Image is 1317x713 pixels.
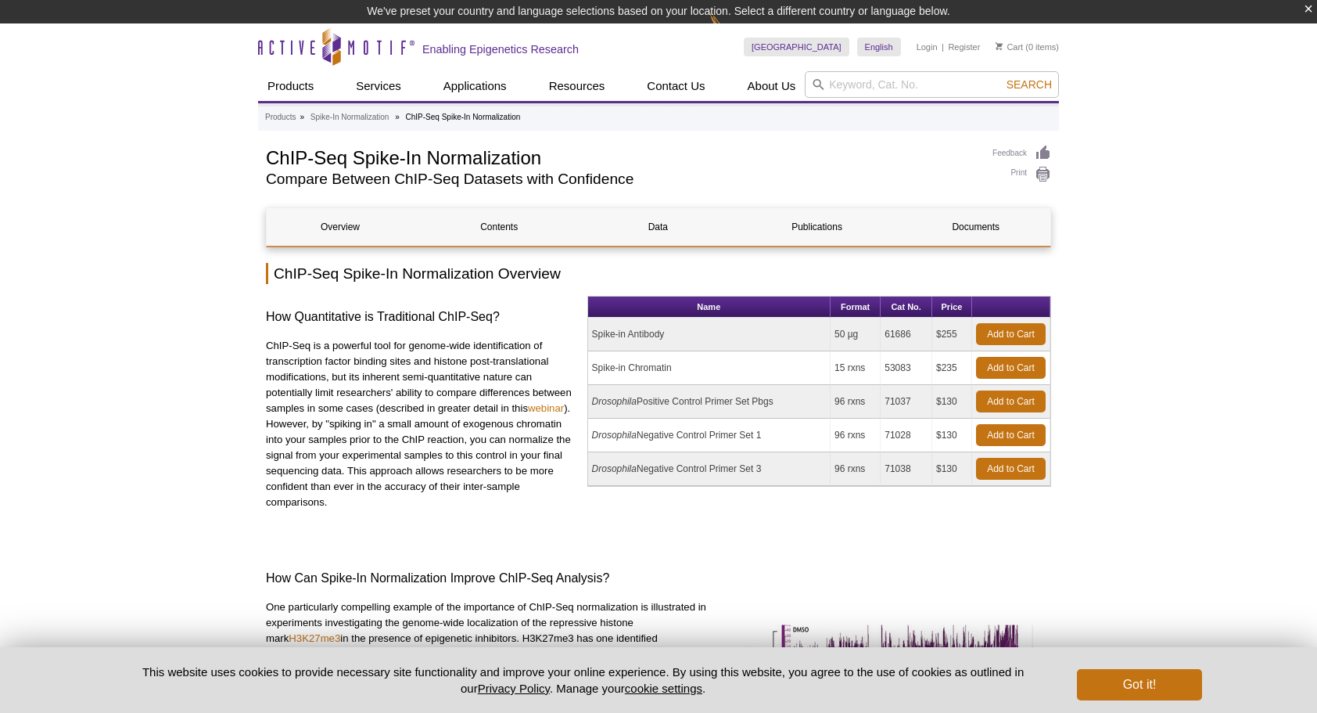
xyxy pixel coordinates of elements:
[637,71,714,101] a: Contact Us
[266,569,1051,588] h3: How Can Spike-In Normalization Improve ChIP-Seq Analysis?
[996,42,1003,50] img: Your Cart
[917,41,938,52] a: Login
[300,113,304,121] li: »
[948,41,980,52] a: Register
[588,351,831,385] td: Spike-in Chromatin
[881,452,932,486] td: 71038
[588,318,831,351] td: Spike-in Antibody
[932,385,972,419] td: $130
[425,208,572,246] a: Contents
[1007,78,1052,91] span: Search
[976,424,1046,446] a: Add to Cart
[976,323,1046,345] a: Add to Cart
[976,357,1046,379] a: Add to Cart
[903,208,1050,246] a: Documents
[932,318,972,351] td: $255
[588,297,831,318] th: Name
[258,71,323,101] a: Products
[932,419,972,452] td: $130
[289,632,340,644] a: H3K27me3
[266,263,1051,284] h2: ChIP-Seq Spike-In Normalization Overview
[266,172,977,186] h2: Compare Between ChIP-Seq Datasets with Confidence
[1077,669,1202,700] button: Got it!
[831,318,881,351] td: 50 µg
[592,396,637,407] i: Drosophila
[266,308,576,326] h3: How Quantitative is Traditional ChIP-Seq?
[434,71,516,101] a: Applications
[540,71,615,101] a: Resources
[592,430,637,441] i: Drosophila
[584,208,731,246] a: Data
[881,419,932,452] td: 71028
[831,452,881,486] td: 96 rxns
[976,458,1046,480] a: Add to Cart
[831,351,881,385] td: 15 rxns
[881,351,932,385] td: 53083
[267,208,414,246] a: Overview
[992,166,1051,183] a: Print
[588,452,831,486] td: Negative Control Primer Set 3
[932,351,972,385] td: $235
[588,385,831,419] td: Positive Control Primer Set Pbgs
[976,391,1046,412] a: Add to Cart
[265,110,296,124] a: Products
[881,318,932,351] td: 61686
[996,38,1059,56] li: (0 items)
[992,145,1051,162] a: Feedback
[805,71,1059,98] input: Keyword, Cat. No.
[738,71,806,101] a: About Us
[310,110,389,124] a: Spike-In Normalization
[422,42,579,56] h2: Enabling Epigenetics Research
[592,463,637,474] i: Drosophila
[744,208,891,246] a: Publications
[942,38,944,56] li: |
[881,297,932,318] th: Cat No.
[881,385,932,419] td: 71037
[266,338,576,510] p: ChIP-Seq is a powerful tool for genome-wide identification of transcription factor binding sites ...
[266,600,717,693] p: One particularly compelling example of the importance of ChIP-Seq normalization is illustrated in...
[932,297,972,318] th: Price
[588,419,831,452] td: Negative Control Primer Set 1
[744,38,849,56] a: [GEOGRAPHIC_DATA]
[528,402,564,414] a: webinar
[115,664,1051,697] p: This website uses cookies to provide necessary site functionality and improve your online experie...
[395,113,400,121] li: »
[266,145,977,168] h1: ChIP-Seq Spike-In Normalization
[709,12,751,49] img: Change Here
[625,682,702,695] button: cookie settings
[1002,77,1057,92] button: Search
[831,419,881,452] td: 96 rxns
[932,452,972,486] td: $130
[406,113,521,121] li: ChIP-Seq Spike-In Normalization
[857,38,901,56] a: English
[346,71,411,101] a: Services
[478,682,550,695] a: Privacy Policy
[831,385,881,419] td: 96 rxns
[831,297,881,318] th: Format
[996,41,1023,52] a: Cart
